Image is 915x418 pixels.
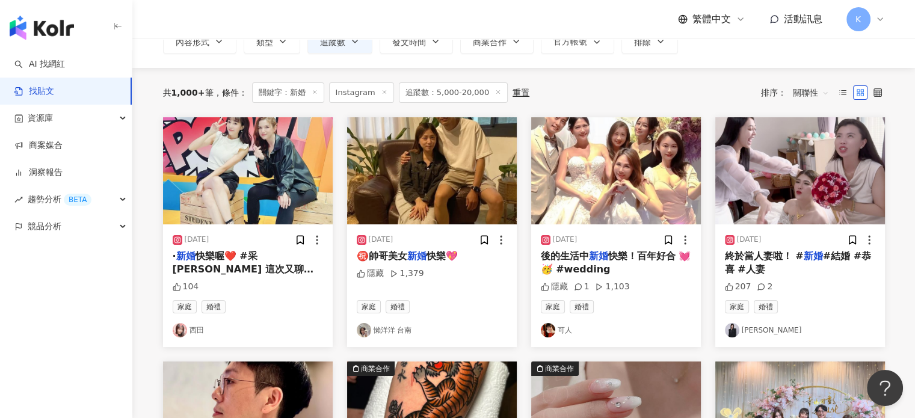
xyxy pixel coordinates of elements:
[307,29,372,54] button: 追蹤數
[725,300,749,313] span: 家庭
[347,117,517,224] img: post-image
[173,323,323,337] a: KOL Avatar西田
[754,300,778,313] span: 婚禮
[244,29,300,54] button: 類型
[460,29,534,54] button: 商業合作
[541,250,691,275] span: 快樂！百年好合 💓🥳 #wedding
[214,88,247,97] span: 條件 ：
[867,370,903,406] iframe: Help Scout Beacon - Open
[320,37,345,47] span: 追蹤數
[407,250,427,262] mark: 新婚
[545,363,574,375] div: 商業合作
[357,250,407,262] span: ㊗️帥哥美女
[589,250,608,262] mark: 新婚
[173,250,314,302] span: 快樂喔❤️ #采[PERSON_NAME] 這次又聊[DEMOGRAPHIC_DATA]人的事😆 #同學來了
[176,37,209,47] span: 內容形式
[357,323,507,337] a: KOL Avatar懶洋洋 台南
[553,37,587,46] span: 官方帳號
[725,281,751,293] div: 207
[380,29,453,54] button: 發文時間
[541,29,614,54] button: 官方帳號
[692,13,731,26] span: 繁體中文
[541,250,589,262] span: 後的生活中
[28,186,91,213] span: 趨勢分析
[357,300,381,313] span: 家庭
[361,363,390,375] div: 商業合作
[473,37,507,47] span: 商業合作
[541,323,691,337] a: KOL Avatar可人
[725,323,875,337] a: KOL Avatar[PERSON_NAME]
[173,250,176,262] span: ·
[163,88,214,97] div: 共 筆
[531,117,701,224] img: post-image
[28,105,53,132] span: 資源庫
[163,117,333,224] img: post-image
[541,300,565,313] span: 家庭
[173,300,197,313] span: 家庭
[14,85,54,97] a: 找貼文
[725,323,739,337] img: KOL Avatar
[725,250,871,275] span: #結婚 #恭喜 #人妻
[173,323,187,337] img: KOL Avatar
[725,250,804,262] span: 終於當人妻啦！ #
[855,13,861,26] span: K
[386,300,410,313] span: 婚禮
[427,250,458,262] span: 快樂💖
[737,235,762,245] div: [DATE]
[634,37,651,47] span: 排除
[784,13,822,25] span: 活動訊息
[757,281,772,293] div: 2
[202,300,226,313] span: 婚禮
[14,58,65,70] a: searchAI 找網紅
[171,88,205,97] span: 1,000+
[803,250,822,262] mark: 新婚
[541,323,555,337] img: KOL Avatar
[390,268,424,280] div: 1,379
[10,16,74,40] img: logo
[357,268,384,280] div: 隱藏
[256,37,273,47] span: 類型
[163,29,236,54] button: 內容形式
[252,82,324,103] span: 關鍵字：新婚
[595,281,629,293] div: 1,103
[173,281,199,293] div: 104
[14,167,63,179] a: 洞察報告
[399,82,508,103] span: 追蹤數：5,000-20,000
[369,235,393,245] div: [DATE]
[513,88,529,97] div: 重置
[761,83,836,102] div: 排序：
[14,195,23,204] span: rise
[329,82,394,103] span: Instagram
[185,235,209,245] div: [DATE]
[28,213,61,240] span: 競品分析
[570,300,594,313] span: 婚禮
[621,29,678,54] button: 排除
[574,281,590,293] div: 1
[553,235,578,245] div: [DATE]
[176,250,196,262] mark: 新婚
[14,140,63,152] a: 商案媒合
[793,83,829,102] span: 關聯性
[64,194,91,206] div: BETA
[715,117,885,224] img: post-image
[392,37,426,47] span: 發文時間
[541,281,568,293] div: 隱藏
[357,323,371,337] img: KOL Avatar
